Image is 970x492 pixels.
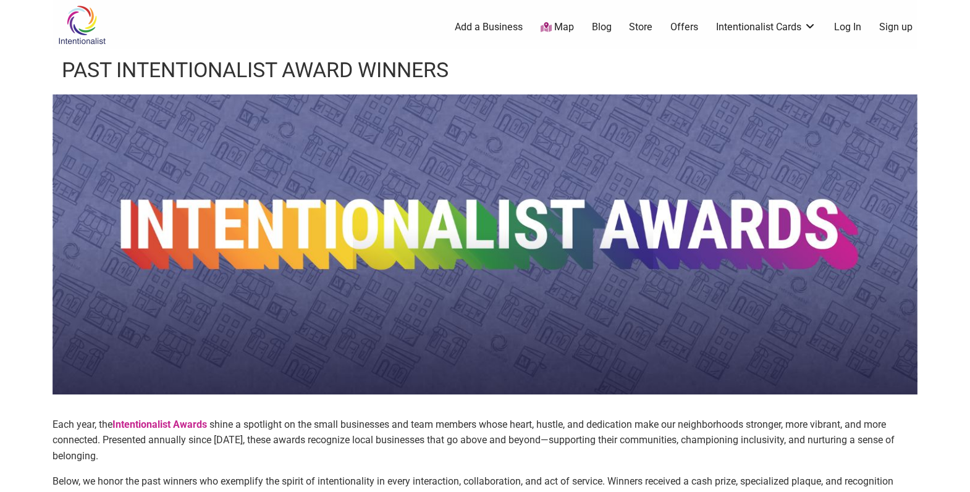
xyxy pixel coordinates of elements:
h1: Past Intentionalist Award Winners [62,56,449,85]
a: Blog [592,20,612,34]
a: Offers [670,20,698,34]
strong: Intentionalist Awards [112,419,207,430]
a: Intentionalist Cards [716,20,816,34]
a: Store [629,20,652,34]
a: Intentionalist Awards [112,419,209,430]
a: Map [541,20,574,35]
a: Add a Business [455,20,523,34]
img: Intentionalist [53,5,111,45]
a: Sign up [879,20,913,34]
p: Each year, the shine a spotlight on the small businesses and team members whose heart, hustle, an... [53,417,917,464]
a: Log In [834,20,861,34]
